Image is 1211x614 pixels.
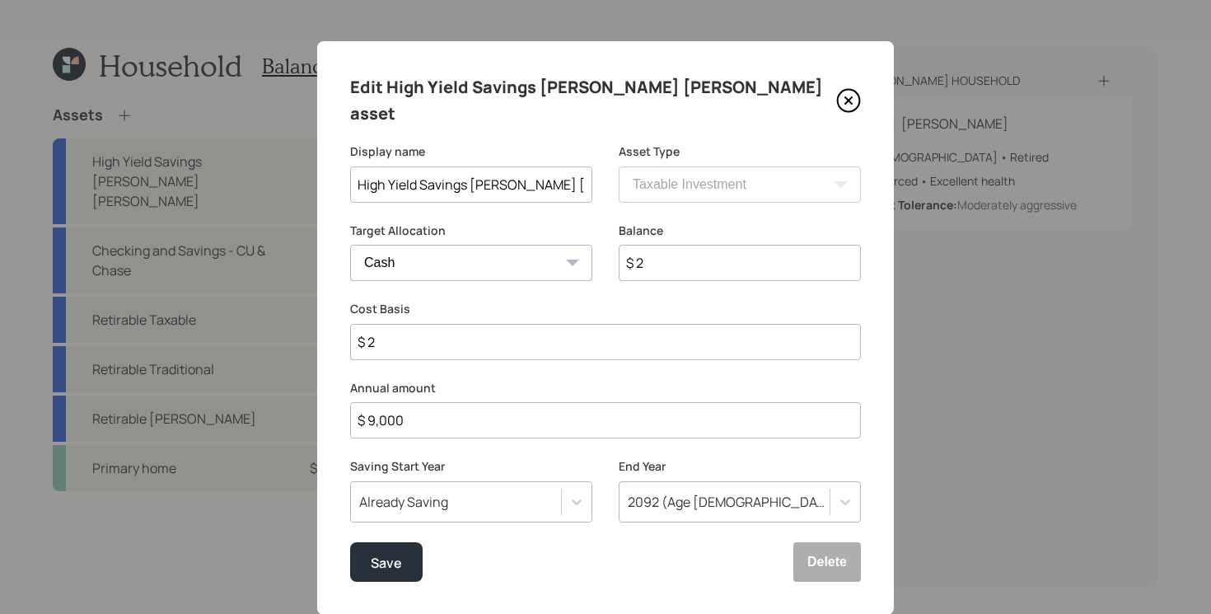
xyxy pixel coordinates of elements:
[619,223,861,239] label: Balance
[350,458,592,475] label: Saving Start Year
[359,493,448,511] div: Already Saving
[793,542,861,582] button: Delete
[350,380,861,396] label: Annual amount
[619,143,861,160] label: Asset Type
[628,493,831,511] div: 2092 (Age [DEMOGRAPHIC_DATA])
[350,542,423,582] button: Save
[619,458,861,475] label: End Year
[350,301,861,317] label: Cost Basis
[350,143,592,160] label: Display name
[350,74,836,127] h4: Edit High Yield Savings [PERSON_NAME] [PERSON_NAME] asset
[371,551,402,574] div: Save
[350,223,592,239] label: Target Allocation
